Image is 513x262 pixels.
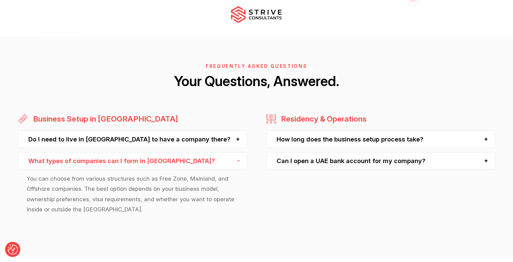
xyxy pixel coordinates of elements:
img: main-logo.svg [231,6,282,23]
p: You can choose from various structures such as Free Zone, Mainland, and Offshore companies. The b... [27,174,238,214]
button: Consent Preferences [8,244,18,255]
div: Can I open a UAE bank account for my company? [266,152,495,169]
img: Revisit consent button [8,244,18,255]
div: Do I need to live in [GEOGRAPHIC_DATA] to have a company there? [18,131,247,148]
h3: Residency & Operations [278,114,367,124]
div: How long does the business setup process take? [266,131,495,148]
h3: Business Setup in [GEOGRAPHIC_DATA] [30,114,178,124]
div: What types of companies can I form in [GEOGRAPHIC_DATA]? [18,152,247,169]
